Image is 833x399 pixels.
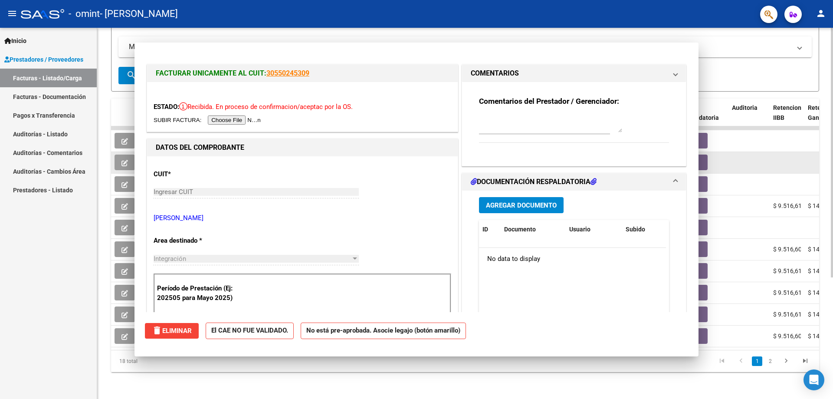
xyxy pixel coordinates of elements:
[179,103,353,111] span: Recibida. En proceso de confirmacion/aceptac por la OS.
[479,97,619,106] strong: Comentarios del Prestador / Gerenciador:
[479,220,501,239] datatable-header-cell: ID
[504,226,536,233] span: Documento
[266,69,309,77] a: 30550245309
[816,8,826,19] mat-icon: person
[154,103,179,111] span: ESTADO:
[479,248,666,270] div: No data to display
[773,311,802,318] span: $ 9.516,61
[773,289,802,296] span: $ 9.516,61
[462,191,686,371] div: DOCUMENTACIÓN RESPALDATORIA
[751,354,764,369] li: page 1
[111,350,251,372] div: 18 total
[764,354,777,369] li: page 2
[129,42,791,52] mat-panel-title: MAS FILTROS
[501,220,566,239] datatable-header-cell: Documento
[156,143,244,152] strong: DATOS DEL COMPROBANTE
[157,284,244,303] p: Período de Prestación (Ej: 202505 para Mayo 2025)
[622,220,666,239] datatable-header-cell: Subido
[145,323,199,339] button: Eliminar
[69,4,100,23] span: - omint
[728,99,770,137] datatable-header-cell: Auditoria
[765,356,775,366] a: 2
[770,99,804,137] datatable-header-cell: Retencion IIBB
[156,69,266,77] span: FACTURAR UNICAMENTE AL CUIT:
[732,104,758,111] span: Auditoria
[773,104,801,121] span: Retencion IIBB
[100,4,178,23] span: - [PERSON_NAME]
[301,323,466,340] strong: No está pre-aprobada. Asocie legajo (botón amarillo)
[471,68,519,79] h1: COMENTARIOS
[714,356,730,366] a: go to first page
[4,36,26,46] span: Inicio
[462,173,686,191] mat-expansion-panel-header: DOCUMENTACIÓN RESPALDATORIA
[206,323,294,340] strong: El CAE NO FUE VALIDADO.
[462,82,686,166] div: COMENTARIOS
[778,356,794,366] a: go to next page
[676,99,728,137] datatable-header-cell: Doc Respaldatoria
[773,246,802,253] span: $ 9.516,60
[752,356,762,366] a: 1
[7,8,17,19] mat-icon: menu
[462,65,686,82] mat-expansion-panel-header: COMENTARIOS
[479,197,564,213] button: Agregar Documento
[733,356,749,366] a: go to previous page
[486,201,557,209] span: Agregar Documento
[152,325,162,336] mat-icon: delete
[773,267,802,274] span: $ 9.516,61
[626,226,645,233] span: Subido
[773,333,802,340] span: $ 9.516,60
[566,220,622,239] datatable-header-cell: Usuario
[126,70,137,80] mat-icon: search
[154,169,243,179] p: CUIT
[773,202,802,209] span: $ 9.516,61
[797,356,813,366] a: go to last page
[471,177,597,187] h1: DOCUMENTACIÓN RESPALDATORIA
[482,226,488,233] span: ID
[154,255,186,263] span: Integración
[4,55,83,64] span: Prestadores / Proveedores
[154,236,243,246] p: Area destinado *
[680,104,719,121] span: Doc Respaldatoria
[126,72,212,79] span: Buscar Comprobante
[803,369,824,390] div: Open Intercom Messenger
[152,327,192,335] span: Eliminar
[569,226,590,233] span: Usuario
[154,213,451,223] p: [PERSON_NAME]
[666,220,709,239] datatable-header-cell: Acción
